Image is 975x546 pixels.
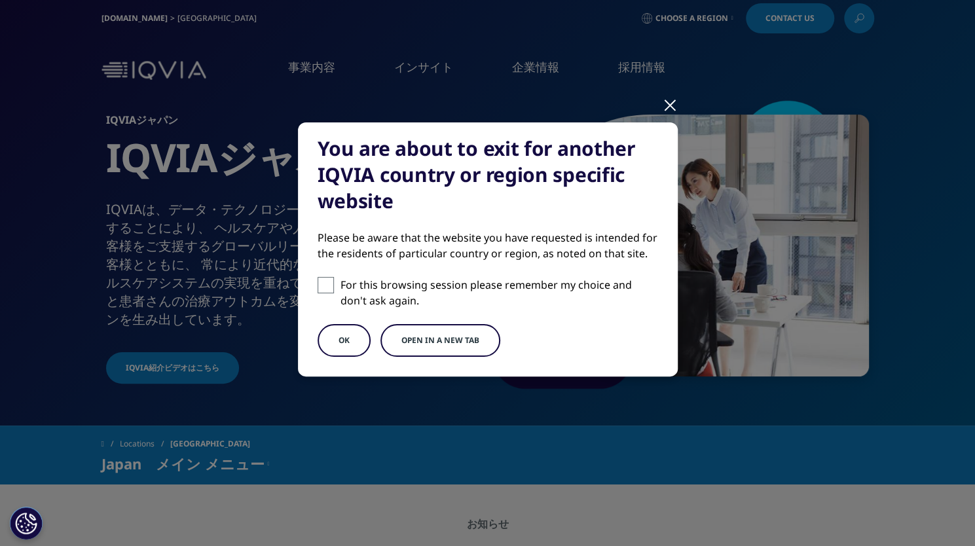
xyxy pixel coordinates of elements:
[380,324,500,357] button: Open in a new tab
[340,277,658,308] p: For this browsing session please remember my choice and don't ask again.
[10,507,43,539] button: Cookie 設定
[318,230,658,261] div: Please be aware that the website you have requested is intended for the residents of particular c...
[318,136,658,214] div: You are about to exit for another IQVIA country or region specific website
[318,324,371,357] button: OK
